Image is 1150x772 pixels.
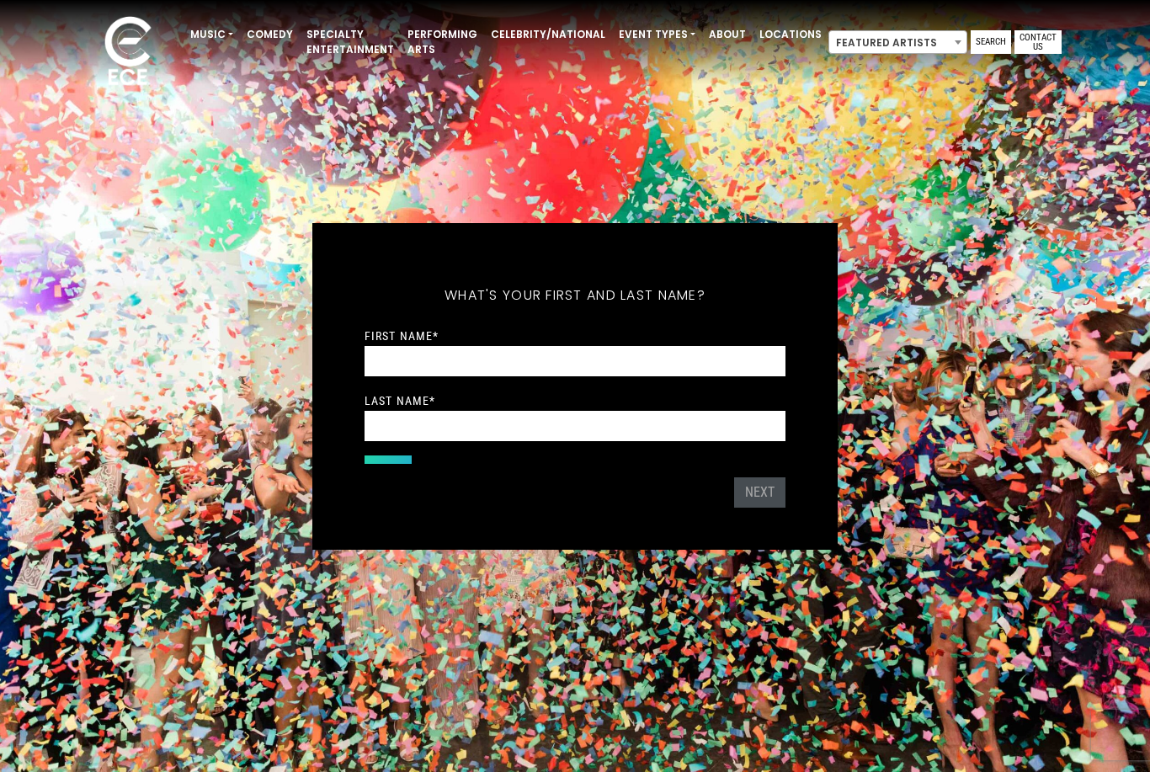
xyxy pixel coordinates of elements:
[612,20,702,49] a: Event Types
[829,31,966,55] span: Featured Artists
[184,20,240,49] a: Music
[240,20,300,49] a: Comedy
[401,20,484,64] a: Performing Arts
[365,328,439,343] label: First Name
[300,20,401,64] a: Specialty Entertainment
[828,30,967,54] span: Featured Artists
[484,20,612,49] a: Celebrity/National
[1014,30,1062,54] a: Contact Us
[365,265,785,326] h5: What's your first and last name?
[365,393,435,408] label: Last Name
[702,20,753,49] a: About
[971,30,1011,54] a: Search
[86,12,170,93] img: ece_new_logo_whitev2-1.png
[753,20,828,49] a: Locations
